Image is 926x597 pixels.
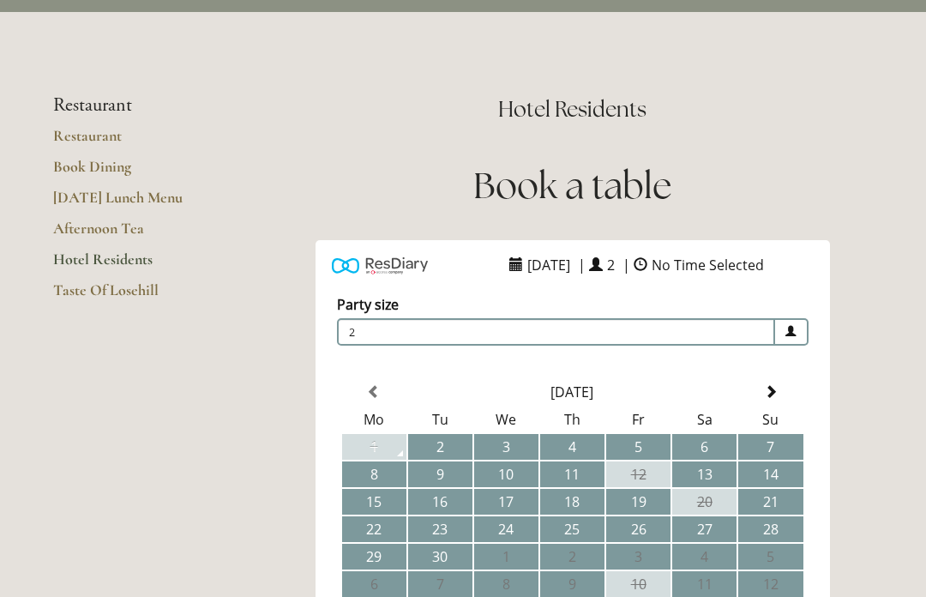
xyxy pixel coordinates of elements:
[342,461,406,487] td: 8
[367,385,381,399] span: Previous Month
[474,516,538,542] td: 24
[474,489,538,515] td: 17
[647,251,768,279] span: No Time Selected
[408,434,472,460] td: 2
[606,461,670,487] td: 12
[272,94,873,124] h2: Hotel Residents
[53,219,217,250] a: Afternoon Tea
[540,544,604,570] td: 2
[53,126,217,157] a: Restaurant
[408,407,472,432] th: Tu
[342,571,406,597] td: 6
[764,385,778,399] span: Next Month
[672,571,737,597] td: 11
[540,434,604,460] td: 4
[408,516,472,542] td: 23
[540,461,604,487] td: 11
[53,157,217,188] a: Book Dining
[738,434,803,460] td: 7
[342,407,406,432] th: Mo
[540,407,604,432] th: Th
[474,407,538,432] th: We
[606,434,670,460] td: 5
[408,489,472,515] td: 16
[53,94,217,117] li: Restaurant
[342,489,406,515] td: 15
[523,251,574,279] span: [DATE]
[738,571,803,597] td: 12
[474,571,538,597] td: 8
[474,461,538,487] td: 10
[606,544,670,570] td: 3
[672,434,737,460] td: 6
[540,571,604,597] td: 9
[342,516,406,542] td: 22
[337,318,775,346] span: 2
[606,516,670,542] td: 26
[672,407,737,432] th: Sa
[672,461,737,487] td: 13
[540,516,604,542] td: 25
[672,544,737,570] td: 4
[606,489,670,515] td: 19
[738,544,803,570] td: 5
[408,571,472,597] td: 7
[342,544,406,570] td: 29
[332,253,428,278] img: Powered by ResDiary
[408,544,472,570] td: 30
[53,250,217,280] a: Hotel Residents
[53,188,217,219] a: [DATE] Lunch Menu
[738,407,803,432] th: Su
[672,516,737,542] td: 27
[272,160,873,211] h1: Book a table
[738,516,803,542] td: 28
[342,434,406,460] td: 1
[738,461,803,487] td: 14
[578,256,586,274] span: |
[408,461,472,487] td: 9
[53,280,217,311] a: Taste Of Losehill
[738,489,803,515] td: 21
[337,295,399,314] label: Party size
[474,434,538,460] td: 3
[540,489,604,515] td: 18
[603,251,619,279] span: 2
[622,256,630,274] span: |
[672,489,737,515] td: 20
[606,571,670,597] td: 10
[408,379,737,405] th: Select Month
[606,407,670,432] th: Fr
[474,544,538,570] td: 1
